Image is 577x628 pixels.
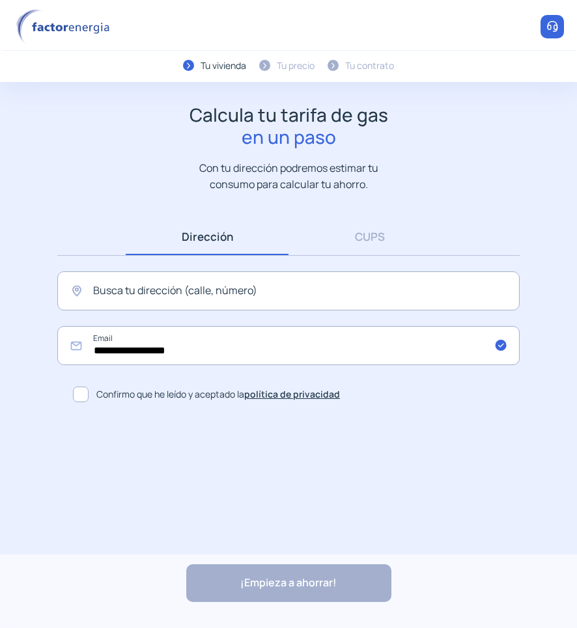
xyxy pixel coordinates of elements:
[190,104,388,148] h1: Calcula tu tarifa de gas
[190,126,388,148] span: en un paso
[277,59,315,73] div: Tu precio
[96,387,340,402] span: Confirmo que he leído y aceptado la
[201,59,246,73] div: Tu vivienda
[288,218,451,255] a: CUPS
[345,59,394,73] div: Tu contrato
[186,160,391,192] p: Con tu dirección podremos estimar tu consumo para calcular tu ahorro.
[126,218,288,255] a: Dirección
[546,20,559,33] img: llamar
[13,9,117,45] img: logo factor
[244,388,340,400] a: política de privacidad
